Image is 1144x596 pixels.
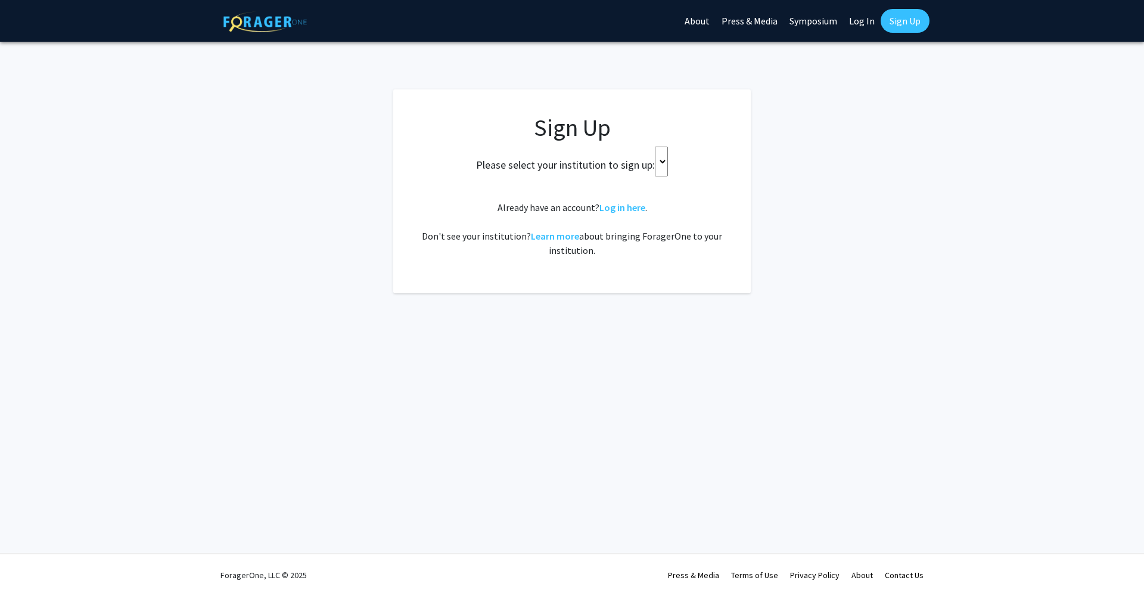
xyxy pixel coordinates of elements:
a: Press & Media [668,570,719,581]
div: Already have an account? . Don't see your institution? about bringing ForagerOne to your institut... [417,200,727,257]
a: Contact Us [885,570,924,581]
a: Learn more about bringing ForagerOne to your institution [531,230,579,242]
h2: Please select your institution to sign up: [476,159,655,172]
a: Privacy Policy [790,570,840,581]
h1: Sign Up [417,113,727,142]
img: ForagerOne Logo [223,11,307,32]
a: Sign Up [881,9,929,33]
a: Log in here [599,201,645,213]
a: Terms of Use [731,570,778,581]
div: ForagerOne, LLC © 2025 [220,554,307,596]
a: About [851,570,873,581]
